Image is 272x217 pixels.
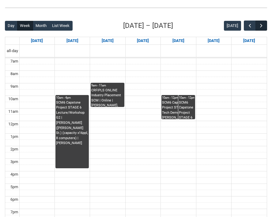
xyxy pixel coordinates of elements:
div: 8am [9,71,19,77]
button: Day [5,21,17,31]
a: Go to September 18, 2025 [171,37,186,44]
a: Go to September 14, 2025 [30,37,44,44]
div: 5pm [9,184,19,190]
h2: [DATE] – [DATE] [123,21,173,31]
div: 9am - 11am [91,83,124,88]
button: Next Week [255,21,267,31]
img: REDU_GREY_LINE [5,6,267,10]
div: 7am [9,58,19,64]
span: all-day [6,48,19,54]
button: Previous Week [244,21,255,31]
a: Go to September 19, 2025 [206,37,221,44]
div: 11am [7,108,19,115]
div: SCM6 Capstone Project STAGE 6 Tech Demo G2 | Editing Suites ([PERSON_NAME] St.) (capacity x16ppl) [179,100,195,119]
div: 6pm [9,196,19,203]
div: 2pm [9,146,19,152]
button: [DATE] [224,21,241,31]
div: 10am - 12pm [179,96,195,100]
button: Month [33,21,50,31]
button: Week [17,21,33,31]
button: List Week [49,21,73,31]
a: Go to September 16, 2025 [100,37,115,44]
div: SCM6 Capstone Project STAGE 6 Tech Demo G2 | [PERSON_NAME] ([PERSON_NAME] St.) (capacity xppl) | ... [162,100,195,119]
div: 7pm [9,209,19,215]
div: 10am [7,96,19,102]
div: 4pm [9,171,19,177]
a: Go to September 15, 2025 [65,37,80,44]
a: Go to September 20, 2025 [242,37,256,44]
div: 12pm [7,121,19,127]
div: 10am - 4pm [56,96,89,100]
div: 10am - 12pm [162,96,195,100]
div: 3pm [9,159,19,165]
a: Go to September 17, 2025 [136,37,150,44]
div: 9am [9,83,19,89]
div: SCM6 Capstone Project STAGE 6 Lecture/Workshop G2 | [PERSON_NAME] ([PERSON_NAME] St.) (capacity x... [56,100,89,146]
div: CRFIPLS ONLINE Industry Placement SCM | Online | [PERSON_NAME], [PERSON_NAME] [91,88,124,107]
div: 1pm [9,134,19,140]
